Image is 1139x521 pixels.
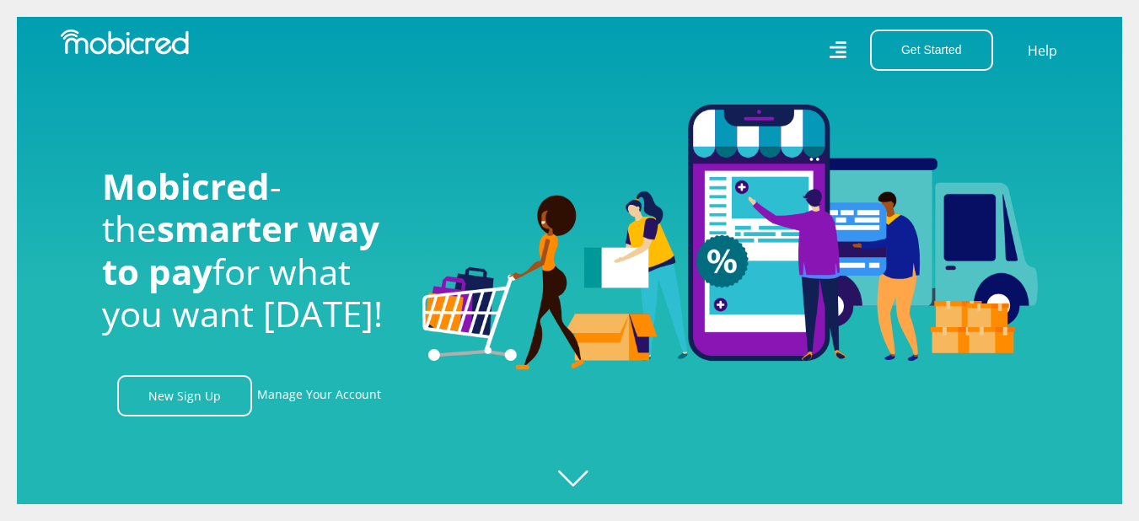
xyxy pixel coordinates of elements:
a: New Sign Up [117,375,252,416]
span: Mobicred [102,162,270,210]
button: Get Started [870,30,993,71]
a: Manage Your Account [257,375,381,416]
a: Help [1027,40,1058,62]
img: Mobicred [61,30,189,55]
img: Welcome to Mobicred [422,105,1038,371]
h1: - the for what you want [DATE]! [102,165,397,336]
span: smarter way to pay [102,204,379,294]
